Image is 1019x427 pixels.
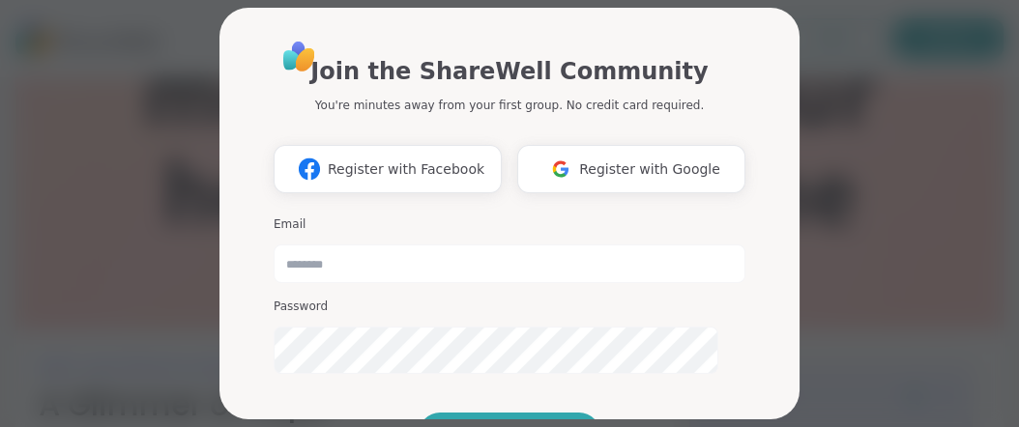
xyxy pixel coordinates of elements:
img: ShareWell Logomark [291,151,328,186]
h1: Join the ShareWell Community [310,54,708,89]
span: Register with Google [579,159,720,180]
h3: Password [274,299,745,315]
img: ShareWell Logomark [542,151,579,186]
span: Register with Facebook [328,159,484,180]
img: ShareWell Logo [277,35,321,78]
button: Register with Google [517,145,745,193]
p: You're minutes away from your first group. No credit card required. [315,97,704,114]
button: Register with Facebook [274,145,502,193]
h3: Email [274,216,745,233]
